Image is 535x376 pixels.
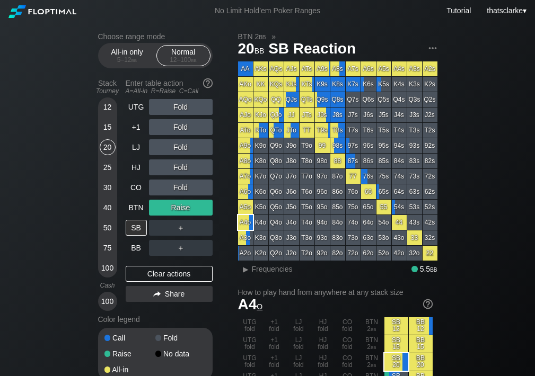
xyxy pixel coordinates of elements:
div: A=All-in R=Raise C=Call [126,87,213,95]
span: 20 [236,41,266,58]
div: 77 [346,169,361,184]
div: No data [155,350,206,357]
div: 30 [100,180,116,195]
span: BTN 2 [236,32,268,41]
div: 64s [392,184,407,199]
div: 52o [376,246,391,261]
div: AJo [238,108,253,122]
div: Q2o [269,246,284,261]
div: TT [300,123,314,138]
div: SB 20 [384,353,408,371]
div: SB [126,220,147,236]
div: CO [126,180,147,195]
div: 96o [315,184,330,199]
div: 20 [100,139,116,155]
div: 76s [361,169,376,184]
div: CO fold [336,335,359,353]
div: Raise [149,200,213,216]
div: AKs [253,61,268,76]
div: LJ fold [287,353,311,371]
div: BTN [126,200,147,216]
div: 43o [392,230,407,245]
div: 75o [346,200,361,214]
img: share.864f2f62.svg [153,291,161,297]
div: Q4s [392,92,407,107]
div: 73s [407,169,422,184]
img: Floptimal logo [8,5,76,18]
div: 92s [423,138,437,153]
div: HJ [126,159,147,175]
div: QTs [300,92,314,107]
div: 84o [330,215,345,230]
div: Tourney [94,87,121,95]
div: T4s [392,123,407,138]
div: 83s [407,154,422,168]
div: Q5s [376,92,391,107]
div: T8o [300,154,314,168]
div: 100 [100,260,116,276]
div: A9o [238,138,253,153]
div: ＋ [149,220,213,236]
div: 84s [392,154,407,168]
div: LJ fold [287,317,311,335]
span: bb [371,343,376,351]
div: 50 [100,220,116,236]
span: SB Reaction [267,41,357,58]
div: 98o [315,154,330,168]
div: JJ [284,108,299,122]
div: J9o [284,138,299,153]
div: CO fold [336,353,359,371]
div: Clear actions [126,266,213,282]
div: 43s [407,215,422,230]
div: 42o [392,246,407,261]
div: 75s [376,169,391,184]
div: A6s [361,61,376,76]
span: thatsclarke [487,6,523,15]
div: J5s [376,108,391,122]
div: 83o [330,230,345,245]
div: J6s [361,108,376,122]
div: J2o [284,246,299,261]
span: bb [255,44,265,56]
div: 95o [315,200,330,214]
div: T3s [407,123,422,138]
div: 5.5 [411,265,437,273]
div: 65s [376,184,391,199]
div: 76o [346,184,361,199]
div: Fold [155,334,206,342]
div: Q3s [407,92,422,107]
div: J7o [284,169,299,184]
div: 66 [361,184,376,199]
div: A4o [238,215,253,230]
div: KQo [253,92,268,107]
div: 100 [100,293,116,309]
div: 53o [376,230,391,245]
div: +1 fold [262,353,286,371]
div: All-in only [103,46,152,66]
div: 82o [330,246,345,261]
div: KJo [253,108,268,122]
img: help.32db89a4.svg [202,77,214,89]
div: 63s [407,184,422,199]
div: T2s [423,123,437,138]
div: A3s [407,61,422,76]
div: QTo [269,123,284,138]
div: 85o [330,200,345,214]
div: 62s [423,184,437,199]
div: K5o [253,200,268,214]
div: 5 – 12 [105,56,150,64]
div: JTo [284,123,299,138]
div: UTG [126,99,147,115]
div: 97o [315,169,330,184]
div: KTs [300,77,314,92]
div: 74o [346,215,361,230]
div: 54s [392,200,407,214]
div: T6o [300,184,314,199]
div: +1 fold [262,317,286,335]
span: o [257,300,262,311]
div: Share [126,286,213,302]
div: 44 [392,215,407,230]
div: No Limit Hold’em Poker Ranges [199,6,336,17]
h2: Choose range mode [98,32,213,41]
div: 52s [423,200,437,214]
